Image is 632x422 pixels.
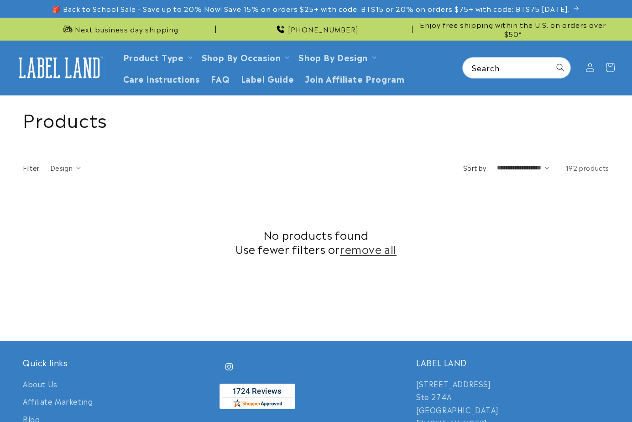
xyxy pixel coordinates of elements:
[416,20,609,38] span: Enjoy free shipping within the U.S. on orders over $50*
[219,18,413,40] div: Announcement
[23,227,609,256] h2: No products found Use fewer filters or
[123,51,184,63] a: Product Type
[211,73,230,84] span: FAQ
[123,73,200,84] span: Care instructions
[10,50,109,85] a: Label Land
[298,51,367,63] a: Shop By Design
[293,46,380,68] summary: Shop By Design
[463,163,488,172] label: Sort by:
[23,377,57,393] a: About Us
[196,46,293,68] summary: Shop By Occasion
[50,163,81,173] summary: Design (0 selected)
[205,68,235,89] a: FAQ
[416,357,609,368] h2: LABEL LAND
[23,18,216,40] div: Announcement
[565,163,609,172] span: 192 products
[416,18,609,40] div: Announcement
[23,107,609,131] h1: Products
[23,357,216,368] h2: Quick links
[219,384,295,409] img: Customer Reviews
[235,68,300,89] a: Label Guide
[75,25,178,34] span: Next business day shipping
[340,242,397,256] a: remove all
[305,73,404,84] span: Join Affiliate Program
[440,379,623,413] iframe: Gorgias Floating Chat
[288,25,359,34] span: [PHONE_NUMBER]
[550,58,570,78] button: Search
[50,163,73,172] span: Design
[23,392,93,410] a: Affiliate Marketing
[52,4,570,13] span: 🎒 Back to School Sale - Save up to 20% Now! Save 15% on orders $25+ with code: BTS15 or 20% on or...
[118,68,205,89] a: Care instructions
[14,53,105,82] img: Label Land
[241,73,294,84] span: Label Guide
[118,46,196,68] summary: Product Type
[23,163,41,173] h2: Filter:
[202,52,281,62] span: Shop By Occasion
[299,68,410,89] a: Join Affiliate Program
